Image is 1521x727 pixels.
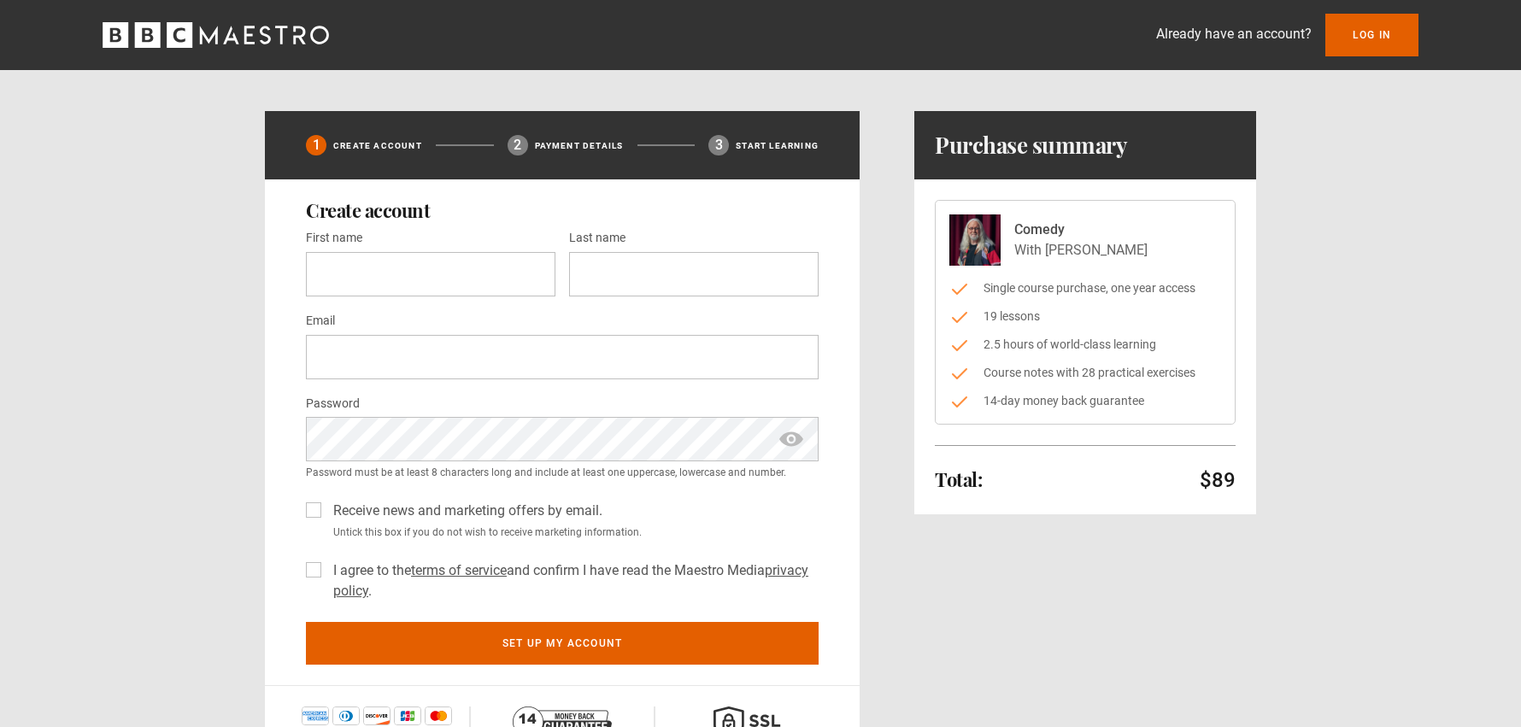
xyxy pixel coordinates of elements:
img: amex [302,706,329,725]
h1: Purchase summary [935,132,1127,159]
p: With [PERSON_NAME] [1014,240,1148,261]
img: mastercard [425,706,452,725]
li: 2.5 hours of world-class learning [949,336,1221,354]
p: Comedy [1014,220,1148,240]
label: First name [306,228,362,249]
button: Set up my account [306,622,819,665]
label: Last name [569,228,625,249]
small: Untick this box if you do not wish to receive marketing information. [326,525,819,540]
p: Start learning [736,139,819,152]
div: 2 [508,135,528,155]
p: Create Account [333,139,422,152]
label: Password [306,394,360,414]
li: 14-day money back guarantee [949,392,1221,410]
label: Email [306,311,335,331]
li: Single course purchase, one year access [949,279,1221,297]
svg: BBC Maestro [103,22,329,48]
span: show password [778,417,805,461]
p: Already have an account? [1156,24,1312,44]
div: 3 [708,135,729,155]
label: I agree to the and confirm I have read the Maestro Media . [326,560,819,601]
li: 19 lessons [949,308,1221,325]
label: Receive news and marketing offers by email. [326,501,602,521]
div: 1 [306,135,326,155]
a: Log In [1325,14,1418,56]
p: $89 [1200,466,1236,494]
img: discover [363,706,391,725]
li: Course notes with 28 practical exercises [949,364,1221,382]
img: jcb [394,706,421,725]
h2: Create account [306,200,819,220]
a: terms of service [411,562,507,578]
img: diners [332,706,360,725]
h2: Total: [935,469,982,490]
p: Payment details [535,139,624,152]
small: Password must be at least 8 characters long and include at least one uppercase, lowercase and num... [306,465,819,480]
